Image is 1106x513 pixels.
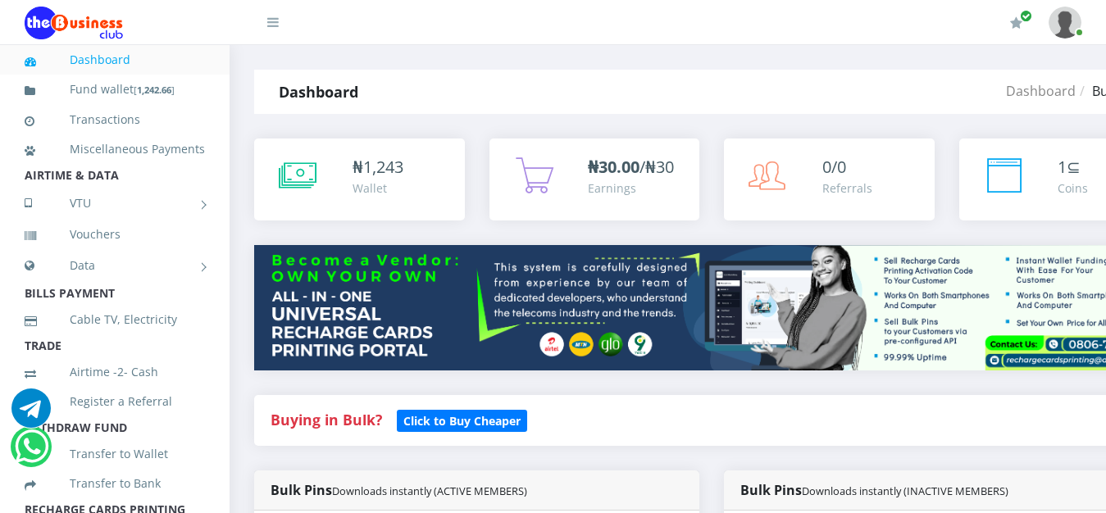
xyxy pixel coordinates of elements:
[363,156,403,178] span: 1,243
[254,138,465,220] a: ₦1,243 Wallet
[25,245,205,286] a: Data
[271,410,382,429] strong: Buying in Bulk?
[25,101,205,138] a: Transactions
[11,401,51,428] a: Chat for support
[1058,155,1088,179] div: ⊆
[802,483,1008,498] small: Downloads instantly (INACTIVE MEMBERS)
[740,481,1008,499] strong: Bulk Pins
[1058,179,1088,197] div: Coins
[25,301,205,338] a: Cable TV, Electricity
[822,179,872,197] div: Referrals
[25,7,123,39] img: Logo
[489,138,700,220] a: ₦30.00/₦30 Earnings
[25,435,205,473] a: Transfer to Wallet
[25,383,205,420] a: Register a Referral
[588,179,674,197] div: Earnings
[332,483,527,498] small: Downloads instantly (ACTIVE MEMBERS)
[25,41,205,79] a: Dashboard
[279,82,358,102] strong: Dashboard
[353,155,403,179] div: ₦
[403,413,521,429] b: Click to Buy Cheaper
[15,439,48,466] a: Chat for support
[1049,7,1081,39] img: User
[134,84,175,96] small: [ ]
[397,410,527,429] a: Click to Buy Cheaper
[1058,156,1067,178] span: 1
[137,84,171,96] b: 1,242.66
[1020,10,1032,22] span: Renew/Upgrade Subscription
[588,156,674,178] span: /₦30
[25,353,205,391] a: Airtime -2- Cash
[25,216,205,253] a: Vouchers
[353,179,403,197] div: Wallet
[271,481,527,499] strong: Bulk Pins
[1006,82,1076,100] a: Dashboard
[588,156,639,178] b: ₦30.00
[25,130,205,168] a: Miscellaneous Payments
[25,70,205,109] a: Fund wallet[1,242.66]
[724,138,935,220] a: 0/0 Referrals
[25,465,205,502] a: Transfer to Bank
[1010,16,1022,30] i: Renew/Upgrade Subscription
[25,183,205,224] a: VTU
[822,156,846,178] span: 0/0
